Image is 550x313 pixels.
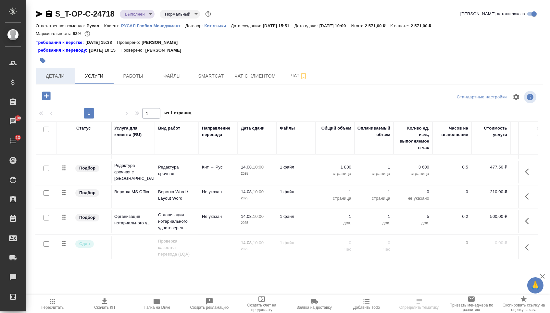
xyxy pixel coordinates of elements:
div: Направление перевода [202,125,234,138]
p: [DATE] 10:00 [319,23,351,28]
p: РУСАЛ Глобал Менеджмент [121,23,185,28]
p: 14.08, [241,240,253,245]
p: 0,00 ₽ [475,240,507,246]
p: Дата сдачи: [294,23,319,28]
div: Кол-во ед. изм., выполняемое в час [397,125,429,151]
p: Проверено: [120,47,145,54]
p: 1 [358,164,390,170]
div: Услуга для клиента (RU) [114,125,152,138]
p: 1 файл [280,213,312,220]
p: [PERSON_NAME] [142,39,182,46]
p: Не указан [202,213,234,220]
p: 0 [397,189,429,195]
a: 100 [2,113,24,130]
p: не указано [397,195,429,202]
p: 10:00 [253,189,264,194]
span: Работы [118,72,149,80]
td: 0.2 [432,210,471,233]
p: 3 600 [397,164,429,170]
button: Скопировать ссылку [45,10,53,18]
p: 2 571,00 ₽ [411,23,436,28]
button: Показать кнопки [521,164,537,180]
p: 0 [319,240,351,246]
span: Настроить таблицу [508,89,524,105]
div: split button [455,92,508,102]
td: 0 [432,185,471,208]
p: час [358,246,390,253]
button: Нормальный [163,11,192,17]
p: 0 % [514,240,546,246]
p: 1 800 [319,164,351,170]
span: Заявка на доставку [296,305,331,310]
p: док. [319,220,351,226]
span: Пересчитать [41,305,64,310]
span: Скачать КП [94,305,115,310]
span: Чат с клиентом [234,72,276,80]
p: док. [397,220,429,226]
button: Добавить Todo [340,295,393,313]
p: 210,00 ₽ [475,189,507,195]
p: Редактура срочная [158,164,195,177]
p: Клиент: [104,23,121,28]
p: Подбор [79,190,95,196]
svg: Подписаться [300,72,307,80]
p: [DATE] 15:38 [85,39,117,46]
p: Организация нотариального у... [114,213,152,226]
p: 10:00 [253,240,264,245]
a: 13 [2,133,24,149]
p: Ответственная команда: [36,23,87,28]
button: Пересчитать [26,295,78,313]
div: Скидка / наценка [514,125,546,138]
p: Сдан [79,241,90,247]
p: 2025 [241,170,273,177]
p: 1 файл [280,240,312,246]
div: Стоимость услуги [475,125,507,138]
p: [PERSON_NAME] [145,47,186,54]
p: [DATE] 10:15 [89,47,120,54]
p: 1 [358,189,390,195]
a: S_T-OP-C-24718 [55,9,115,18]
button: Добавить тэг [36,54,50,68]
p: 0 [358,240,390,246]
div: Вид работ [158,125,180,131]
button: Создать рекламацию [183,295,235,313]
span: Добавить Todo [353,305,380,310]
button: Скопировать ссылку на оценку заказа [498,295,550,313]
p: Редактура срочная с [GEOGRAPHIC_DATA]... [114,162,152,182]
span: Призвать менеджера по развитию [449,303,494,312]
td: 0.5 [432,161,471,183]
p: 14.08, [241,189,253,194]
button: 🙏 [527,277,544,294]
p: 14.08, [241,214,253,219]
p: 0 % [514,189,546,195]
p: страница [319,170,351,177]
span: Создать рекламацию [190,305,229,310]
p: страница [358,195,390,202]
p: Проверено: [117,39,142,46]
p: Не указан [202,189,234,195]
p: страница [358,170,390,177]
span: 100 [11,115,25,121]
div: Файлы [280,125,295,131]
p: Итого: [351,23,365,28]
span: [PERSON_NAME] детали заказа [460,11,525,17]
span: Папка на Drive [144,305,170,310]
p: Дата создания: [231,23,263,28]
span: 🙏 [530,279,541,292]
p: К оплате: [390,23,411,28]
p: 1 файл [280,189,312,195]
p: Русал [87,23,104,28]
span: Посмотреть информацию [524,91,538,103]
button: Призвать менеджера по развитию [445,295,497,313]
p: 2025 [241,246,273,253]
a: Кит языки [204,23,231,28]
p: [DATE] 15:51 [263,23,294,28]
p: страница [319,195,351,202]
p: 1 [319,189,351,195]
button: Добавить услугу [37,89,55,103]
button: Определить тематику [393,295,445,313]
p: час [319,246,351,253]
a: Требования к верстке: [36,39,85,46]
span: Определить тематику [399,305,439,310]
